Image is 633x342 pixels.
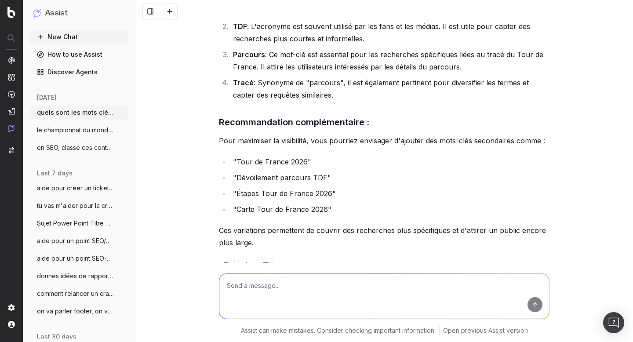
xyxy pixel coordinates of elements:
button: Assist [33,7,125,19]
button: en SEO, classe ces contenus en chaud fro [30,141,128,155]
img: Analytics [8,57,15,64]
button: aide pour un point SEO-date, je vais te [30,251,128,266]
li: "Étapes Tour de France 2026" [230,187,549,200]
img: Assist [33,9,41,17]
img: Assist [8,124,15,132]
img: Botify logo [7,7,15,18]
h1: Assist [45,7,68,19]
span: last 30 days [37,332,76,341]
li: "Carte Tour de France 2026" [230,203,549,215]
img: Intelligence [8,73,15,81]
span: comment relancer un crawl ? [37,289,114,298]
img: Switch project [9,147,14,153]
li: "Tour de France 2026" [230,156,549,168]
strong: Tracé [233,78,254,87]
span: on va parler footer, on va faire une vra [37,307,114,316]
strong: TDF [233,22,247,31]
strong: Parcours [233,50,265,59]
img: Studio [8,108,15,115]
span: le championnat du monde masculin de vole [37,126,114,135]
img: Setting [8,304,15,311]
span: Sujet Power Point Titre Discover Aide-mo [37,219,114,228]
button: quels sont les mots clés associés au Rol [30,106,128,120]
li: : Synonyme de "parcours", il est également pertinent pour diversifier les termes et capter des re... [230,76,549,101]
img: My account [8,321,15,328]
span: aide pour créer un ticket : dans notre c [37,184,114,193]
div: Open Intercom Messenger [603,312,624,333]
span: tu vas m'aider pour la création de [PERSON_NAME] [37,201,114,210]
img: Activation [8,91,15,98]
p: Assist can make mistakes. Consider checking important information. [241,326,436,335]
button: donnes idées de rapport pour optimiser l [30,269,128,283]
a: Discover Agents [30,65,128,79]
li: : Ce mot-clé est essentiel pour les recherches spécifiques liées au tracé du Tour de France. Il a... [230,48,549,73]
button: New Chat [30,30,128,44]
button: Sujet Power Point Titre Discover Aide-mo [30,216,128,230]
p: Ces variations permettent de couvrir des recherches plus spécifiques et d'attirer un public encor... [219,224,549,249]
button: comment relancer un crawl ? [30,287,128,301]
span: quels sont les mots clés associés au Rol [37,108,114,117]
button: tu vas m'aider pour la création de [PERSON_NAME] [30,199,128,213]
span: aide pour un point SEO/Data, on va trait [37,236,114,245]
button: on va parler footer, on va faire une vra [30,304,128,318]
button: aide pour créer un ticket : dans notre c [30,181,128,195]
button: aide pour un point SEO/Data, on va trait [30,234,128,248]
h3: Recommandation complémentaire : [219,115,549,129]
span: [DATE] [37,93,57,102]
span: last 7 days [37,169,73,178]
span: donnes idées de rapport pour optimiser l [37,272,114,280]
span: en SEO, classe ces contenus en chaud fro [37,143,114,152]
a: Open previous Assist version [443,326,528,335]
li: : L'acronyme est souvent utilisé par les fans et les médias. Il est utile pour capter des recherc... [230,20,549,45]
li: "Dévoilement parcours TDF" [230,171,549,184]
span: aide pour un point SEO-date, je vais te [37,254,114,263]
button: le championnat du monde masculin de vole [30,123,128,137]
p: Pour maximiser la visibilité, vous pourriez envisager d'ajouter des mots-clés secondaires comme : [219,135,549,147]
a: How to use Assist [30,47,128,62]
